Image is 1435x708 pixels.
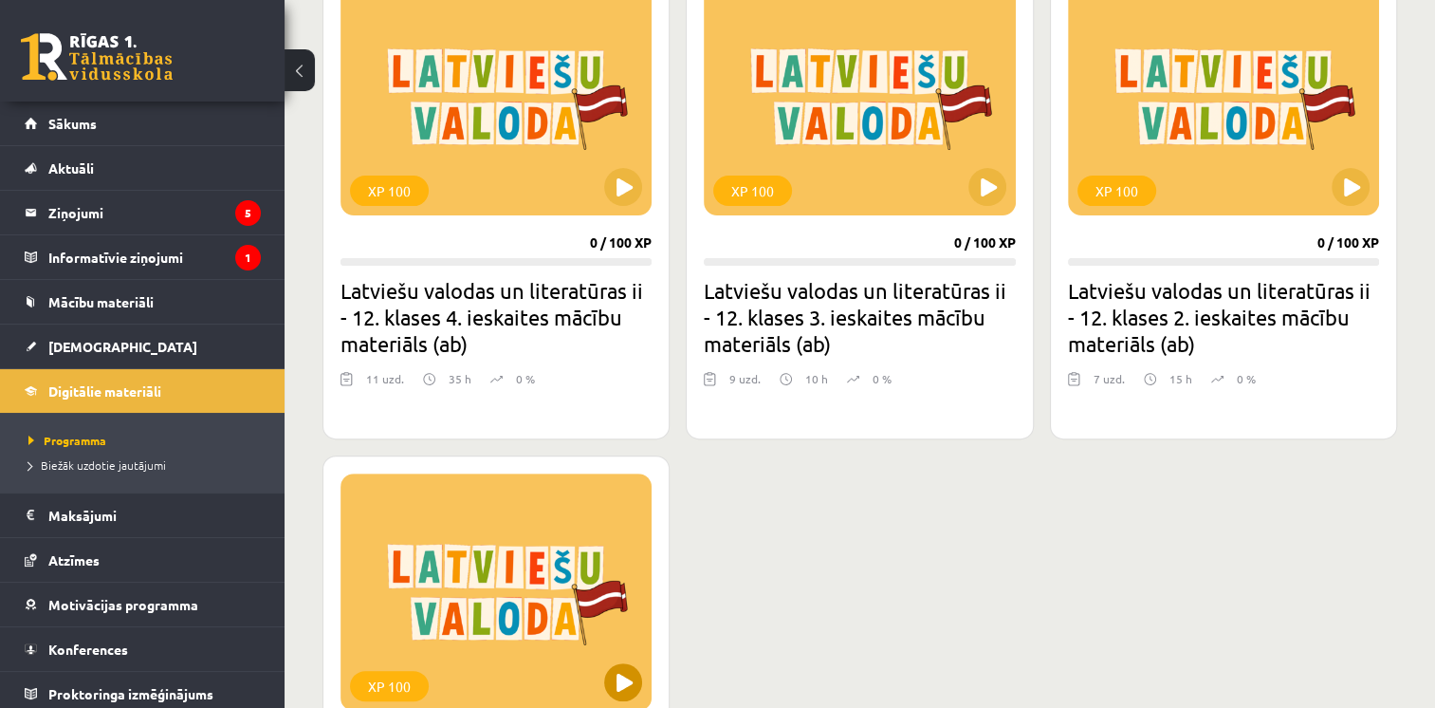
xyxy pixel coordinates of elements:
span: Mācību materiāli [48,293,154,310]
div: 9 uzd. [729,370,761,399]
p: 15 h [1169,370,1192,387]
span: Digitālie materiāli [48,382,161,400]
p: 0 % [873,370,892,387]
span: Konferences [48,641,128,658]
span: [DEMOGRAPHIC_DATA] [48,338,197,355]
a: Informatīvie ziņojumi1 [25,235,261,279]
a: Programma [28,432,266,449]
legend: Maksājumi [48,494,261,537]
legend: Informatīvie ziņojumi [48,235,261,279]
span: Motivācijas programma [48,596,198,613]
div: 11 uzd. [366,370,404,399]
div: XP 100 [350,671,429,701]
div: 7 uzd. [1094,370,1125,399]
p: 10 h [805,370,828,387]
a: Digitālie materiāli [25,369,261,413]
i: 5 [235,200,261,226]
a: Rīgas 1. Tālmācības vidusskola [21,33,173,81]
div: XP 100 [1077,176,1156,206]
span: Aktuāli [48,159,94,177]
a: Biežāk uzdotie jautājumi [28,456,266,474]
a: Ziņojumi5 [25,191,261,234]
i: 1 [235,245,261,270]
a: Atzīmes [25,538,261,582]
a: Aktuāli [25,146,261,190]
span: Biežāk uzdotie jautājumi [28,457,166,473]
p: 0 % [1237,370,1256,387]
h2: Latviešu valodas un literatūras ii - 12. klases 4. ieskaites mācību materiāls (ab) [340,277,652,357]
span: Sākums [48,115,97,132]
div: XP 100 [350,176,429,206]
p: 0 % [516,370,535,387]
a: [DEMOGRAPHIC_DATA] [25,325,261,368]
p: 35 h [449,370,471,387]
a: Mācību materiāli [25,280,261,324]
h2: Latviešu valodas un literatūras ii - 12. klases 3. ieskaites mācību materiāls (ab) [704,277,1015,357]
h2: Latviešu valodas un literatūras ii - 12. klases 2. ieskaites mācību materiāls (ab) [1068,277,1379,357]
a: Konferences [25,627,261,671]
a: Motivācijas programma [25,583,261,626]
div: XP 100 [713,176,792,206]
span: Proktoringa izmēģinājums [48,685,213,702]
legend: Ziņojumi [48,191,261,234]
a: Maksājumi [25,494,261,537]
a: Sākums [25,102,261,145]
span: Programma [28,433,106,448]
span: Atzīmes [48,551,100,568]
